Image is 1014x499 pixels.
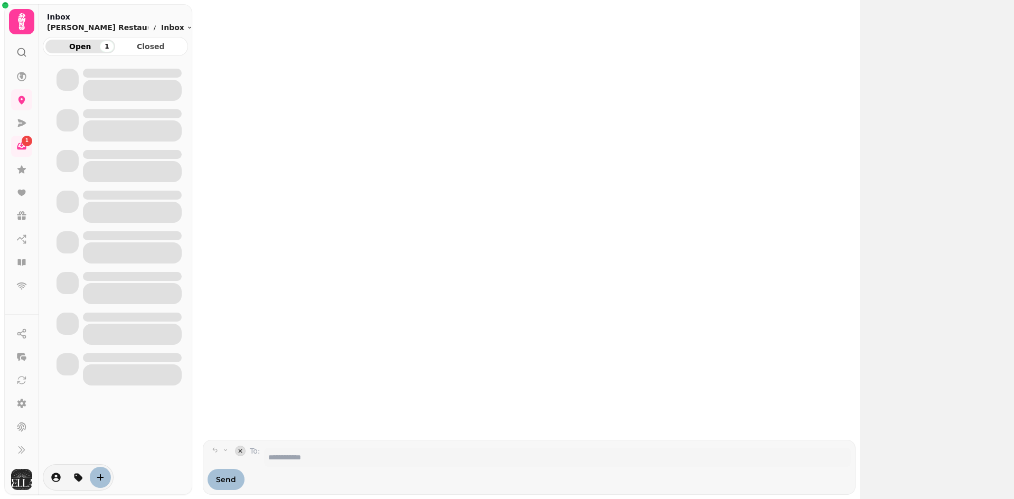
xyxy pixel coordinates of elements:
[216,476,236,483] span: Send
[116,40,186,53] button: Closed
[100,41,114,52] div: 1
[47,22,193,33] nav: breadcrumb
[68,467,89,488] button: tag-thread
[47,12,193,22] h2: Inbox
[90,467,111,488] button: create-convo
[250,446,260,467] label: To:
[208,469,245,490] button: Send
[47,22,148,33] p: [PERSON_NAME] Restaurant
[161,22,193,33] button: Inbox
[235,446,246,456] button: collapse
[11,469,32,490] img: User avatar
[25,137,29,145] span: 1
[125,43,177,50] span: Closed
[45,40,115,53] button: Open1
[54,43,107,50] span: Open
[9,469,34,490] button: User avatar
[11,136,32,157] a: 1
